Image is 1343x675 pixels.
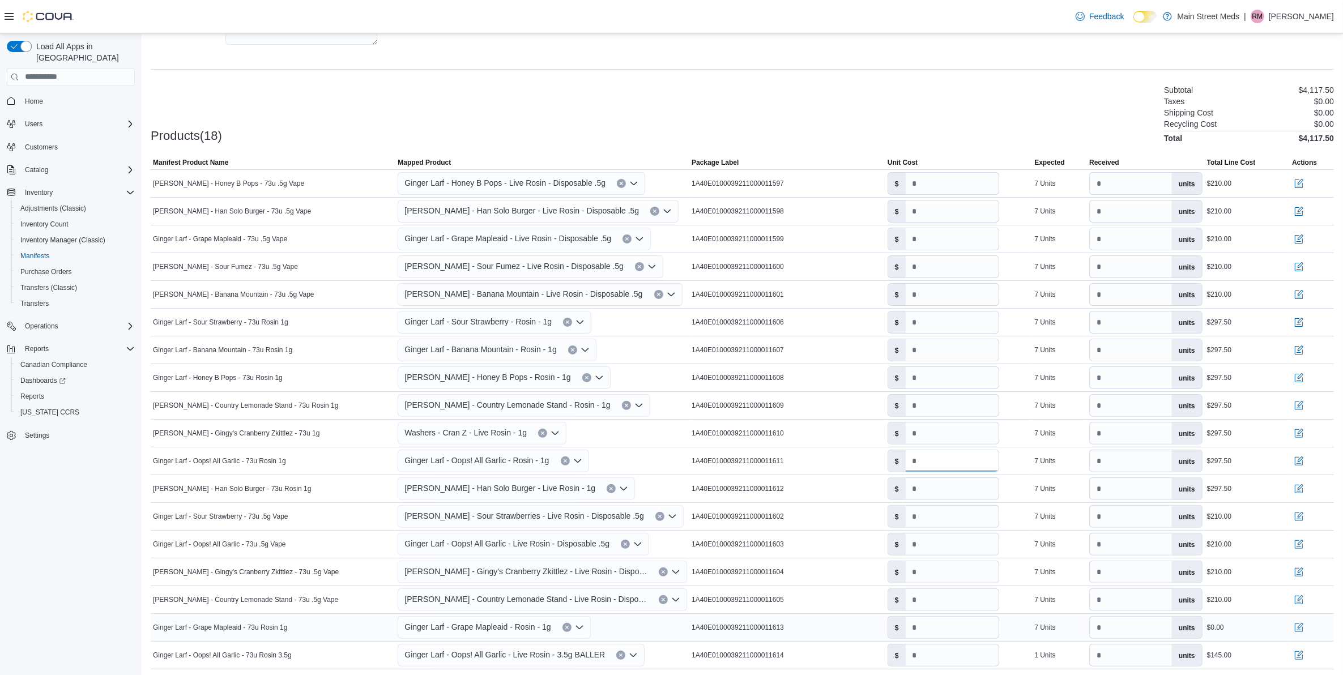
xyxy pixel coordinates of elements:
[692,623,784,632] span: 1A40E0100039211000011613
[20,267,72,276] span: Purchase Orders
[20,117,47,131] button: Users
[2,116,139,132] button: Users
[635,262,644,271] button: Clear input
[692,429,784,438] span: 1A40E0100039211000011610
[888,311,906,333] label: $
[1314,97,1334,106] p: $0.00
[16,405,84,419] a: [US_STATE] CCRS
[1172,533,1202,555] label: units
[153,290,314,299] span: [PERSON_NAME] - Banana Mountain - 73u .5g Vape
[153,651,292,660] span: Ginger Larf - Oops! All Garlic - 73u Rosin 3.5g
[11,296,139,311] button: Transfers
[575,623,584,632] button: Open list of options
[11,264,139,280] button: Purchase Orders
[7,88,135,473] nav: Complex example
[1034,651,1055,660] div: 1 Units
[16,358,135,371] span: Canadian Compliance
[404,481,595,495] span: [PERSON_NAME] - Han Solo Burger - Live Rosin - 1g
[1207,512,1231,521] div: $210.00
[1034,512,1055,521] div: 7 Units
[1207,262,1231,271] div: $210.00
[153,234,287,243] span: Ginger Larf - Grape Mapleaid - 73u .5g Vape
[1034,429,1055,438] div: 7 Units
[1034,595,1055,604] div: 7 Units
[1172,561,1202,583] label: units
[692,179,784,188] span: 1A40E0100039211000011597
[1252,10,1263,23] span: RM
[20,220,69,229] span: Inventory Count
[1034,623,1055,632] div: 7 Units
[20,236,105,245] span: Inventory Manager (Classic)
[617,179,626,188] button: Clear input
[20,186,57,199] button: Inventory
[25,322,58,331] span: Operations
[581,345,590,354] button: Open list of options
[16,233,135,247] span: Inventory Manager (Classic)
[16,202,135,215] span: Adjustments (Classic)
[16,217,73,231] a: Inventory Count
[20,392,44,401] span: Reports
[623,234,632,243] button: Clear input
[692,512,784,521] span: 1A40E0100039211000011602
[595,373,604,382] button: Open list of options
[573,456,582,465] button: Open list of options
[25,143,58,152] span: Customers
[25,97,43,106] span: Home
[659,567,668,576] button: Clear input
[1172,589,1202,610] label: units
[1034,540,1055,549] div: 7 Units
[1172,506,1202,527] label: units
[1172,228,1202,250] label: units
[2,341,139,357] button: Reports
[1207,401,1231,410] div: $297.50
[16,405,135,419] span: Washington CCRS
[11,280,139,296] button: Transfers (Classic)
[404,343,556,356] span: Ginger Larf - Banana Mountain - Rosin - 1g
[20,94,135,108] span: Home
[888,561,906,583] label: $
[1034,234,1055,243] div: 7 Units
[1164,119,1217,129] h6: Recycling Cost
[1207,623,1224,632] div: $0.00
[1207,429,1231,438] div: $297.50
[153,623,287,632] span: Ginger Larf - Grape Mapleaid - 73u Rosin 1g
[2,427,139,443] button: Settings
[1292,158,1317,167] span: Actions
[621,540,630,549] button: Clear input
[888,284,906,305] label: $
[25,119,42,129] span: Users
[1207,234,1231,243] div: $210.00
[20,204,86,213] span: Adjustments (Classic)
[153,401,339,410] span: [PERSON_NAME] - Country Lemonade Stand - 73u Rosin 1g
[404,565,647,578] span: [PERSON_NAME] - Gingy's Cranberry Zkittlez - Live Rosin - Disposable .5g
[1207,456,1231,465] div: $297.50
[692,484,784,493] span: 1A40E0100039211000011612
[404,509,643,523] span: [PERSON_NAME] - Sour Strawberries - Live Rosin - Disposable .5g
[1034,290,1055,299] div: 7 Units
[153,456,286,465] span: Ginger Larf - Oops! All Garlic - 73u Rosin 1g
[404,259,624,273] span: [PERSON_NAME] - Sour Fumez - Live Rosin - Disposable .5g
[663,207,672,216] button: Open list of options
[647,262,656,271] button: Open list of options
[607,484,616,493] button: Clear input
[668,512,677,521] button: Open list of options
[692,158,739,167] span: Package Label
[404,426,527,439] span: Washers - Cran Z - Live Rosin - 1g
[153,318,288,327] span: Ginger Larf - Sour Strawberry - 73u Rosin 1g
[888,200,906,222] label: $
[2,93,139,109] button: Home
[1034,345,1055,354] div: 7 Units
[888,395,906,416] label: $
[1207,290,1231,299] div: $210.00
[692,318,784,327] span: 1A40E0100039211000011606
[20,428,135,442] span: Settings
[650,207,659,216] button: Clear input
[404,592,647,606] span: [PERSON_NAME] - Country Lemonade Stand - Live Rosin - Disposable .5g
[404,287,642,301] span: [PERSON_NAME] - Banana Mountain - Live Rosin - Disposable .5g
[888,422,906,444] label: $
[692,234,784,243] span: 1A40E0100039211000011599
[404,620,551,634] span: Ginger Larf - Grape Mapleaid - Rosin - 1g
[582,373,591,382] button: Clear input
[692,401,784,410] span: 1A40E0100039211000011609
[1172,311,1202,333] label: units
